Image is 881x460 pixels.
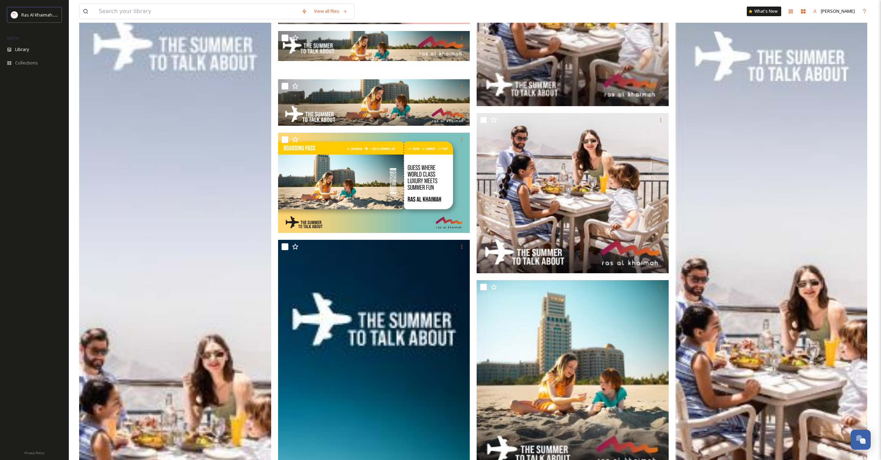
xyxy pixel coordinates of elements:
img: KSA_Digital Banners_Platter_V02-03.jpg [477,113,669,273]
input: Search your library [95,4,298,19]
span: Ras Al Khaimah Tourism Development Authority [21,11,119,18]
span: Privacy Policy [24,451,44,455]
a: Privacy Policy [24,448,44,457]
a: [PERSON_NAME] [809,4,858,18]
span: MEDIA [7,35,19,41]
span: Collections [15,60,38,66]
span: [PERSON_NAME] [821,8,855,14]
img: Logo_RAKTDA_RGB-01.png [11,11,18,18]
img: KSA_Digital Banners_Luxury Meets-09.jpg [278,133,470,233]
img: KSA_Digital Banners_Luxury Meets-15.jpg [278,79,470,126]
button: Open Chat [851,430,871,450]
a: View all files [310,4,351,18]
a: What's New [747,7,781,16]
span: Library [15,46,29,53]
